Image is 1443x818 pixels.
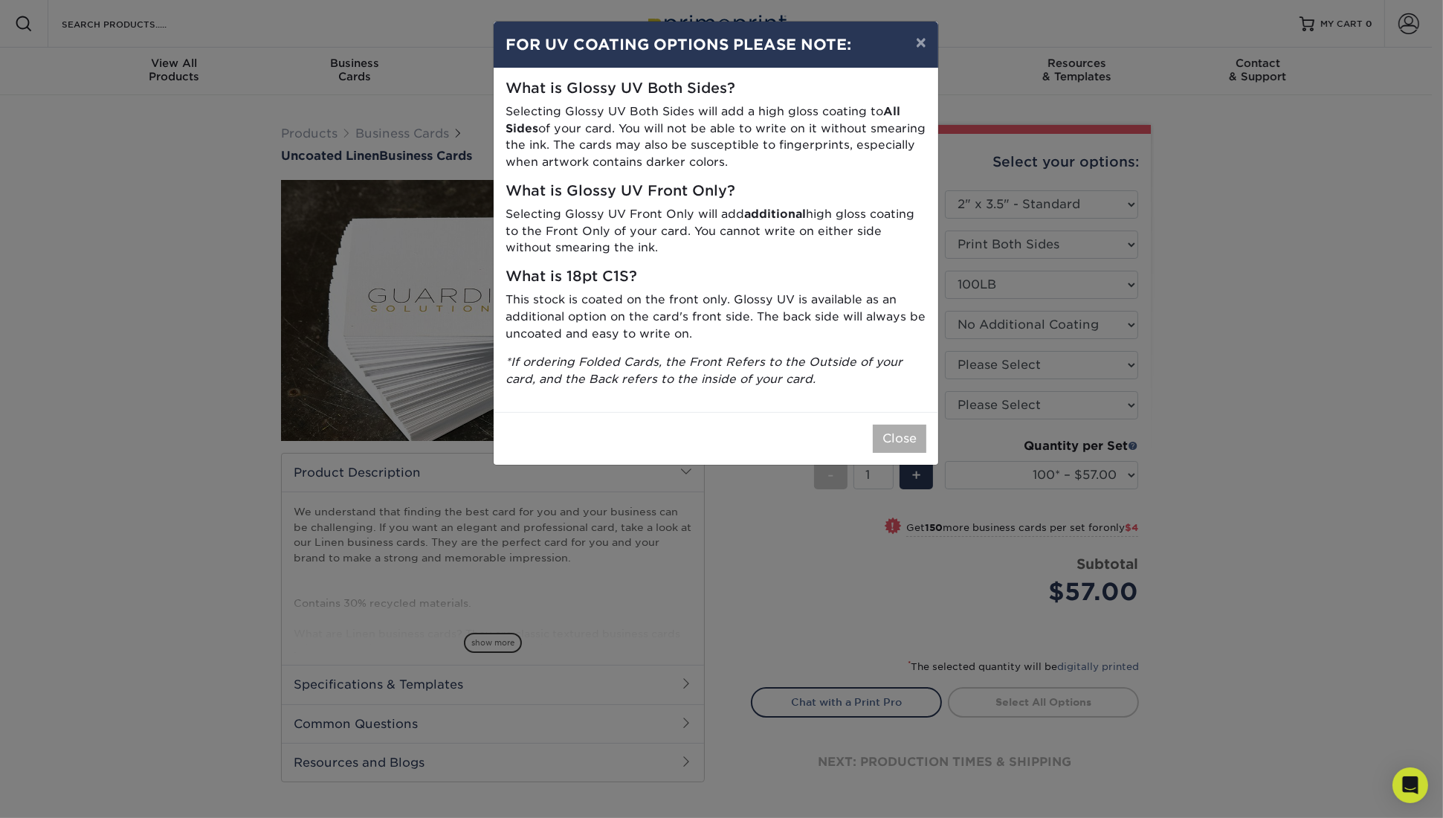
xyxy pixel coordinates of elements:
div: Open Intercom Messenger [1392,767,1428,803]
button: × [904,22,938,63]
h5: What is Glossy UV Front Only? [506,183,926,200]
h4: FOR UV COATING OPTIONS PLEASE NOTE: [506,33,926,56]
p: This stock is coated on the front only. Glossy UV is available as an additional option on the car... [506,292,926,342]
h5: What is 18pt C1S? [506,268,926,286]
button: Close [873,425,926,453]
i: *If ordering Folded Cards, the Front Refers to the Outside of your card, and the Back refers to t... [506,355,903,386]
strong: additional [744,207,806,221]
strong: All Sides [506,104,900,135]
p: Selecting Glossy UV Both Sides will add a high gloss coating to of your card. You will not be abl... [506,103,926,171]
p: Selecting Glossy UV Front Only will add high gloss coating to the Front Only of your card. You ca... [506,206,926,257]
h5: What is Glossy UV Both Sides? [506,80,926,97]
